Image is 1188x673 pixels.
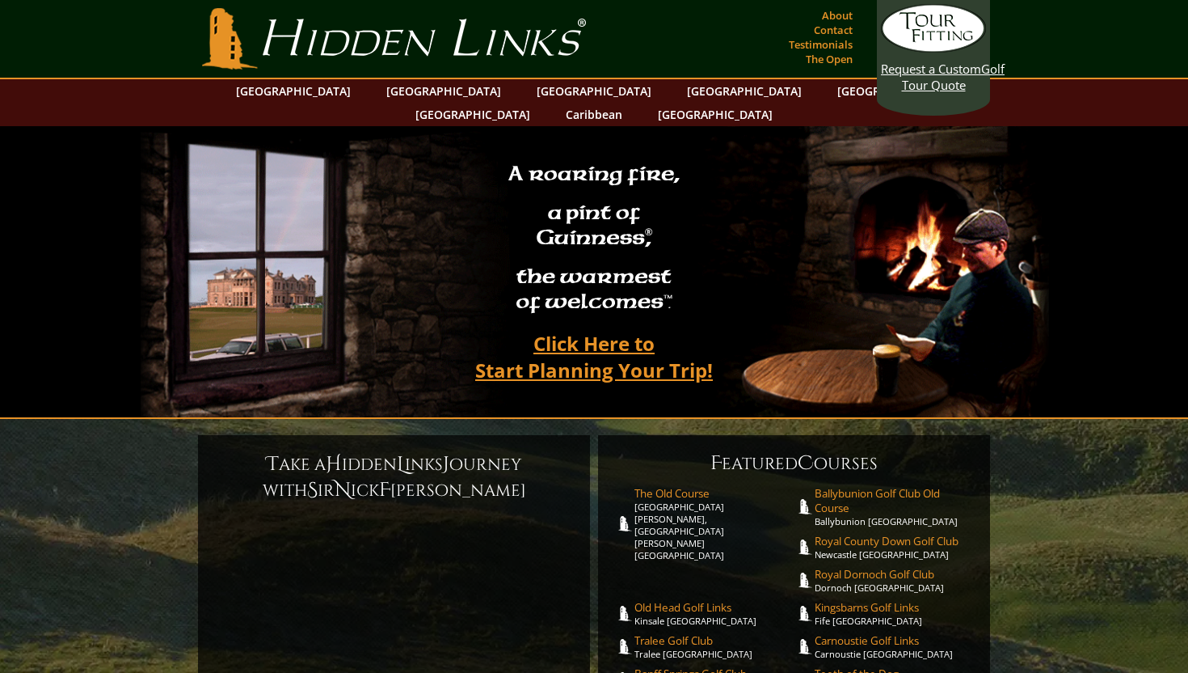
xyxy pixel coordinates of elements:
a: [GEOGRAPHIC_DATA] [228,79,359,103]
a: Caribbean [558,103,630,126]
span: The Old Course [634,486,794,501]
a: [GEOGRAPHIC_DATA] [378,79,509,103]
span: C [798,451,814,476]
h6: eatured ourses [614,451,974,476]
a: Royal Dornoch Golf ClubDornoch [GEOGRAPHIC_DATA] [815,567,975,594]
span: F [710,451,722,476]
a: Ballybunion Golf Club Old CourseBallybunion [GEOGRAPHIC_DATA] [815,486,975,527]
span: Request a Custom [881,61,981,77]
span: Royal County Down Golf Club [815,534,975,548]
span: T [267,451,279,477]
a: [GEOGRAPHIC_DATA] [650,103,781,126]
span: Old Head Golf Links [634,600,794,615]
span: Kingsbarns Golf Links [815,600,975,615]
a: Request a CustomGolf Tour Quote [881,4,986,93]
a: Click Here toStart Planning Your Trip! [459,324,729,389]
a: Kingsbarns Golf LinksFife [GEOGRAPHIC_DATA] [815,600,975,627]
span: F [379,477,390,503]
a: [GEOGRAPHIC_DATA] [407,103,538,126]
a: Carnoustie Golf LinksCarnoustie [GEOGRAPHIC_DATA] [815,633,975,660]
h2: A roaring fire, a pint of Guinness , the warmest of welcomes™. [498,154,690,324]
span: Carnoustie Golf Links [815,633,975,648]
span: H [326,451,342,477]
a: Testimonials [785,33,857,56]
a: Royal County Down Golf ClubNewcastle [GEOGRAPHIC_DATA] [815,534,975,561]
span: N [335,477,351,503]
span: Tralee Golf Club [634,633,794,648]
a: [GEOGRAPHIC_DATA] [679,79,810,103]
a: The Old Course[GEOGRAPHIC_DATA][PERSON_NAME], [GEOGRAPHIC_DATA][PERSON_NAME] [GEOGRAPHIC_DATA] [634,486,794,561]
span: Royal Dornoch Golf Club [815,567,975,582]
span: L [397,451,405,477]
a: Tralee Golf ClubTralee [GEOGRAPHIC_DATA] [634,633,794,660]
a: About [818,4,857,27]
span: S [307,477,318,503]
span: J [443,451,449,477]
a: [GEOGRAPHIC_DATA] [829,79,960,103]
a: The Open [802,48,857,70]
a: Contact [810,19,857,41]
span: Ballybunion Golf Club Old Course [815,486,975,515]
h6: ake a idden inks ourney with ir ick [PERSON_NAME] [214,451,574,503]
a: Old Head Golf LinksKinsale [GEOGRAPHIC_DATA] [634,600,794,627]
a: [GEOGRAPHIC_DATA] [529,79,659,103]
